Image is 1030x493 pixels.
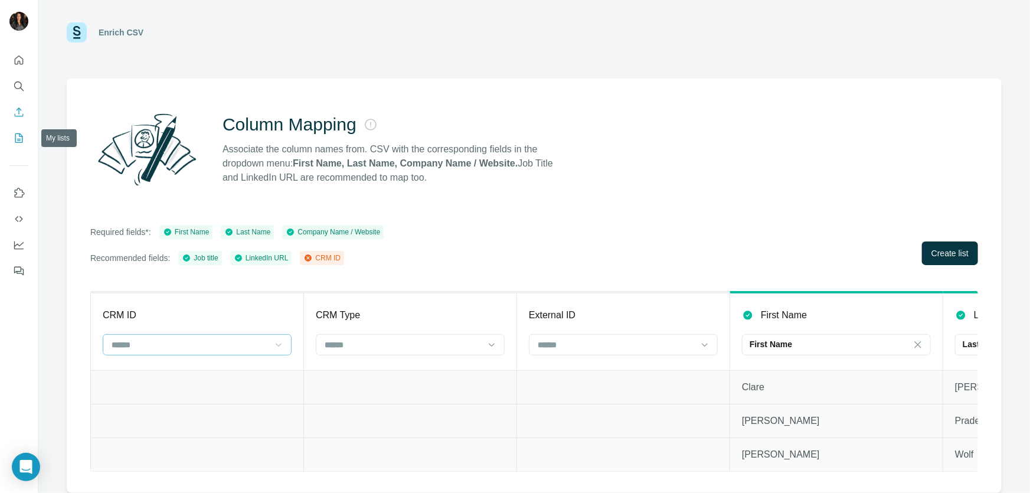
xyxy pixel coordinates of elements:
[163,227,210,237] div: First Name
[963,338,1005,350] p: Last Name
[9,182,28,204] button: Use Surfe on LinkedIn
[742,380,931,394] p: Clare
[223,114,357,135] h2: Column Mapping
[90,252,170,264] p: Recommended fields:
[974,308,1019,322] p: Last Name
[9,102,28,123] button: Enrich CSV
[529,308,576,322] p: External ID
[234,253,289,263] div: LinkedIn URL
[12,453,40,481] div: Open Intercom Messenger
[303,253,341,263] div: CRM ID
[922,241,978,265] button: Create list
[224,227,270,237] div: Last Name
[931,247,969,259] span: Create list
[9,208,28,230] button: Use Surfe API
[67,22,87,43] img: Surfe Logo
[9,76,28,97] button: Search
[316,308,360,322] p: CRM Type
[103,308,136,322] p: CRM ID
[9,234,28,256] button: Dashboard
[742,448,931,462] p: [PERSON_NAME]
[761,308,807,322] p: First Name
[99,27,143,38] div: Enrich CSV
[182,253,218,263] div: Job title
[293,158,518,168] strong: First Name, Last Name, Company Name / Website.
[9,12,28,31] img: Avatar
[742,414,931,428] p: [PERSON_NAME]
[223,142,564,185] p: Associate the column names from. CSV with the corresponding fields in the dropdown menu: Job Titl...
[750,338,792,350] p: First Name
[286,227,380,237] div: Company Name / Website
[9,128,28,149] button: My lists
[90,107,204,192] img: Surfe Illustration - Column Mapping
[9,260,28,282] button: Feedback
[90,226,151,238] p: Required fields*:
[9,50,28,71] button: Quick start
